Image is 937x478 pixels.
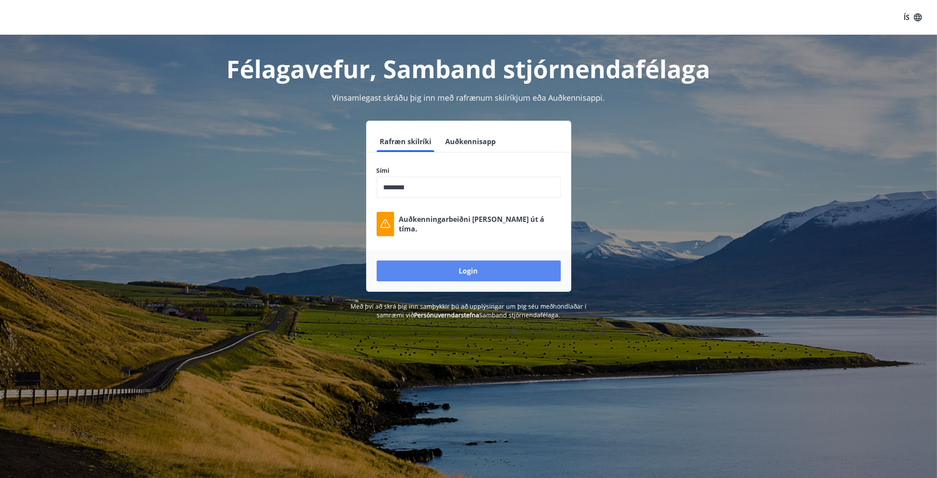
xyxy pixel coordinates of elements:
[899,10,927,25] button: ÍS
[377,260,561,281] button: Login
[377,166,561,175] label: Sími
[377,131,435,152] button: Rafræn skilríki
[399,214,561,234] p: Auðkenningarbeiðni [PERSON_NAME] út á tíma.
[414,311,480,319] a: Persónuverndarstefna
[442,131,500,152] button: Auðkennisapp
[166,52,771,85] h1: Félagavefur, Samband stjórnendafélaga
[351,302,586,319] span: Með því að skrá þig inn samþykkir þú að upplýsingar um þig séu meðhöndlaðar í samræmi við Samband...
[332,92,605,103] span: Vinsamlegast skráðu þig inn með rafrænum skilríkjum eða Auðkennisappi.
